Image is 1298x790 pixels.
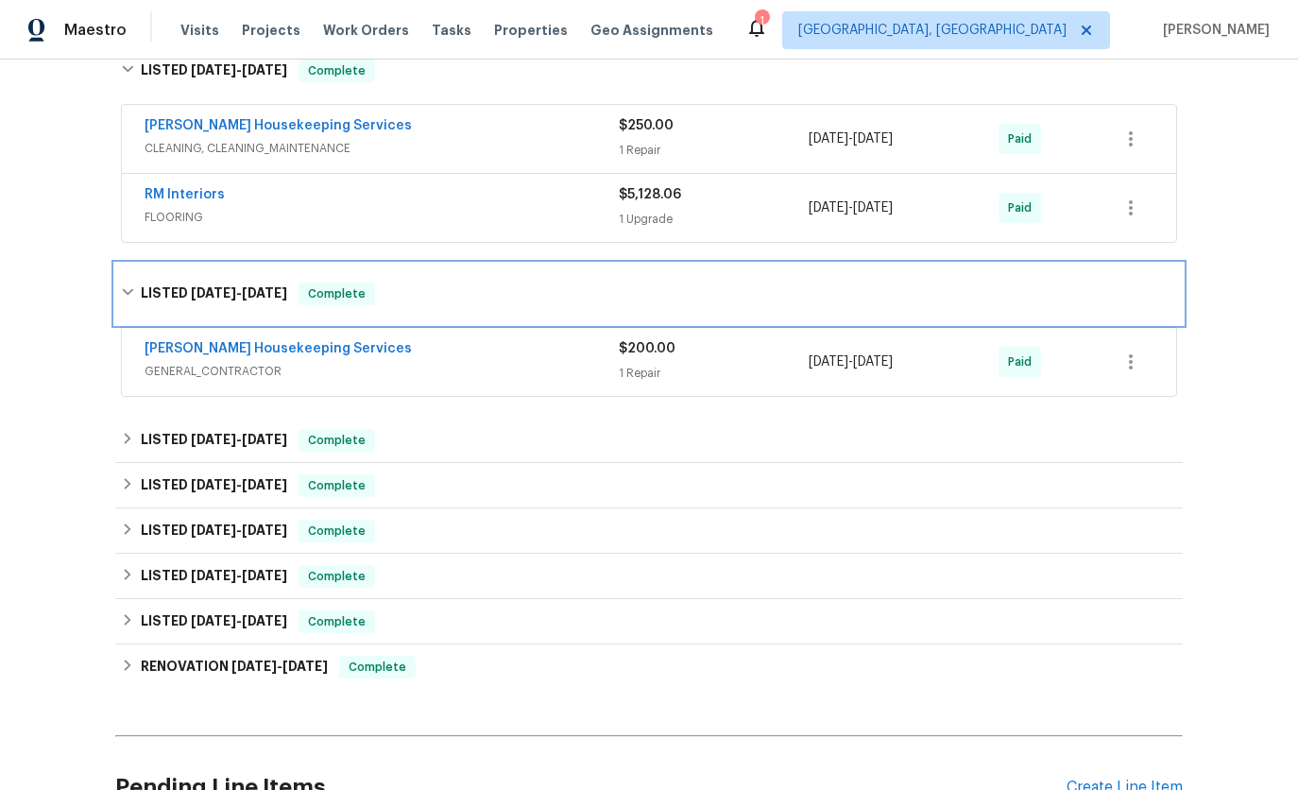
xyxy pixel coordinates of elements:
[282,660,328,673] span: [DATE]
[619,141,809,160] div: 1 Repair
[809,132,848,146] span: [DATE]
[145,139,619,158] span: CLEANING, CLEANING_MAINTENANCE
[1008,129,1039,148] span: Paid
[115,463,1183,508] div: LISTED [DATE]-[DATE]Complete
[115,644,1183,690] div: RENOVATION [DATE]-[DATE]Complete
[191,286,287,300] span: -
[141,474,287,497] h6: LISTED
[191,63,287,77] span: -
[191,478,287,491] span: -
[323,21,409,40] span: Work Orders
[341,658,414,677] span: Complete
[300,476,373,495] span: Complete
[145,342,412,355] a: [PERSON_NAME] Housekeeping Services
[300,284,373,303] span: Complete
[242,21,300,40] span: Projects
[141,283,287,305] h6: LISTED
[619,342,675,355] span: $200.00
[809,198,893,217] span: -
[141,429,287,452] h6: LISTED
[115,599,1183,644] div: LISTED [DATE]-[DATE]Complete
[115,554,1183,599] div: LISTED [DATE]-[DATE]Complete
[141,610,287,633] h6: LISTED
[145,119,412,132] a: [PERSON_NAME] Housekeeping Services
[809,355,848,369] span: [DATE]
[141,60,287,82] h6: LISTED
[619,210,809,229] div: 1 Upgrade
[755,11,768,30] div: 1
[191,569,236,582] span: [DATE]
[191,433,236,446] span: [DATE]
[619,188,681,201] span: $5,128.06
[115,41,1183,101] div: LISTED [DATE]-[DATE]Complete
[853,132,893,146] span: [DATE]
[300,612,373,631] span: Complete
[590,21,713,40] span: Geo Assignments
[300,431,373,450] span: Complete
[191,524,236,537] span: [DATE]
[64,21,127,40] span: Maestro
[809,352,893,371] span: -
[494,21,568,40] span: Properties
[145,188,225,201] a: RM Interiors
[115,418,1183,463] div: LISTED [DATE]-[DATE]Complete
[809,201,848,215] span: [DATE]
[809,129,893,148] span: -
[1155,21,1270,40] span: [PERSON_NAME]
[231,660,328,673] span: -
[191,63,236,77] span: [DATE]
[853,201,893,215] span: [DATE]
[191,286,236,300] span: [DATE]
[115,264,1183,324] div: LISTED [DATE]-[DATE]Complete
[242,286,287,300] span: [DATE]
[145,362,619,381] span: GENERAL_CONTRACTOR
[242,614,287,627] span: [DATE]
[231,660,277,673] span: [DATE]
[191,569,287,582] span: -
[242,478,287,491] span: [DATE]
[115,508,1183,554] div: LISTED [DATE]-[DATE]Complete
[300,61,373,80] span: Complete
[141,565,287,588] h6: LISTED
[853,355,893,369] span: [DATE]
[141,520,287,542] h6: LISTED
[242,433,287,446] span: [DATE]
[1008,352,1039,371] span: Paid
[191,478,236,491] span: [DATE]
[145,208,619,227] span: FLOORING
[242,63,287,77] span: [DATE]
[432,24,471,37] span: Tasks
[141,656,328,678] h6: RENOVATION
[191,524,287,537] span: -
[242,524,287,537] span: [DATE]
[300,522,373,541] span: Complete
[798,21,1067,40] span: [GEOGRAPHIC_DATA], [GEOGRAPHIC_DATA]
[300,567,373,586] span: Complete
[191,614,236,627] span: [DATE]
[191,614,287,627] span: -
[619,364,809,383] div: 1 Repair
[1008,198,1039,217] span: Paid
[180,21,219,40] span: Visits
[619,119,674,132] span: $250.00
[242,569,287,582] span: [DATE]
[191,433,287,446] span: -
